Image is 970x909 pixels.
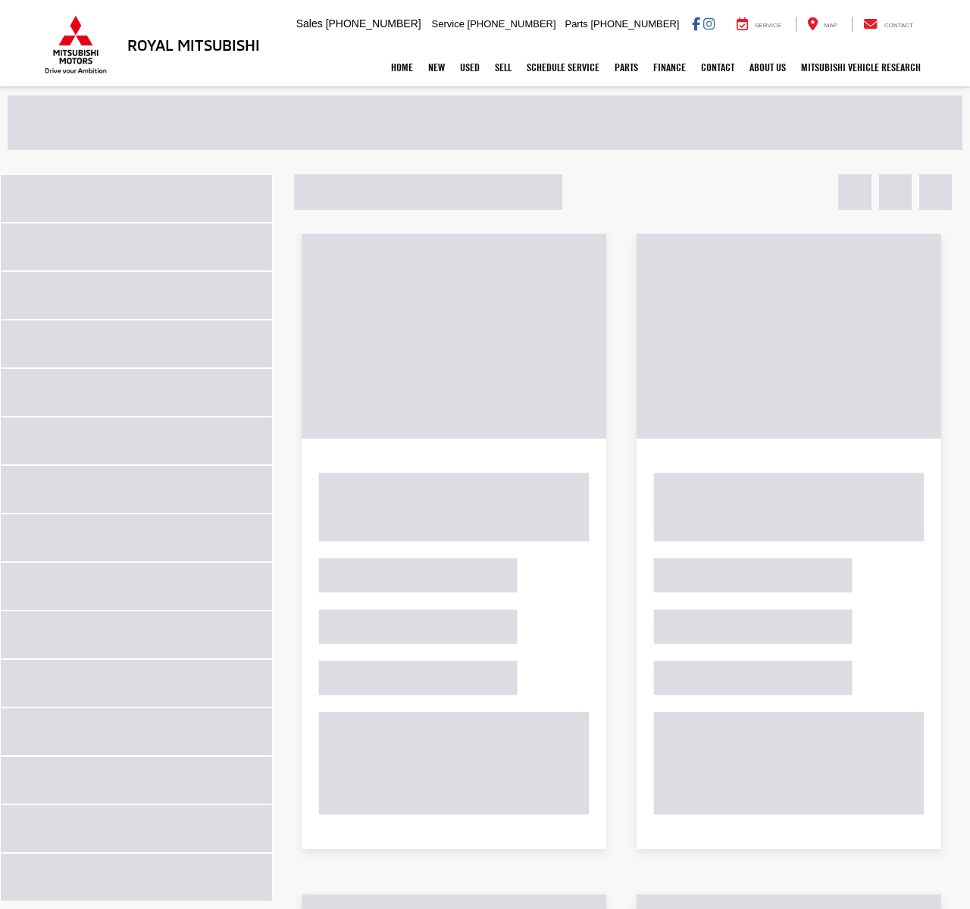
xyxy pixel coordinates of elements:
[421,48,452,86] a: New
[326,17,421,30] span: [PHONE_NUMBER]
[42,15,110,74] img: Mitsubishi
[565,18,587,30] span: Parts
[487,48,519,86] a: Sell
[725,17,793,32] a: Service
[452,48,487,86] a: Used
[646,48,693,86] a: Finance
[824,22,837,29] span: Map
[296,17,323,30] span: Sales
[468,18,556,30] span: [PHONE_NUMBER]
[607,48,646,86] a: Parts: Opens in a new tab
[796,17,849,32] a: Map
[755,22,781,29] span: Service
[383,48,421,86] a: Home
[432,18,465,30] span: Service
[693,48,742,86] a: Contact
[742,48,793,86] a: About Us
[692,17,700,30] a: Facebook: Click to visit our Facebook page
[852,17,925,32] a: Contact
[519,48,607,86] a: Schedule Service: Opens in a new tab
[590,18,679,30] span: [PHONE_NUMBER]
[793,48,928,86] a: Mitsubishi Vehicle Research
[703,17,715,30] a: Instagram: Click to visit our Instagram page
[127,36,260,53] h3: Royal Mitsubishi
[884,22,913,29] span: Contact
